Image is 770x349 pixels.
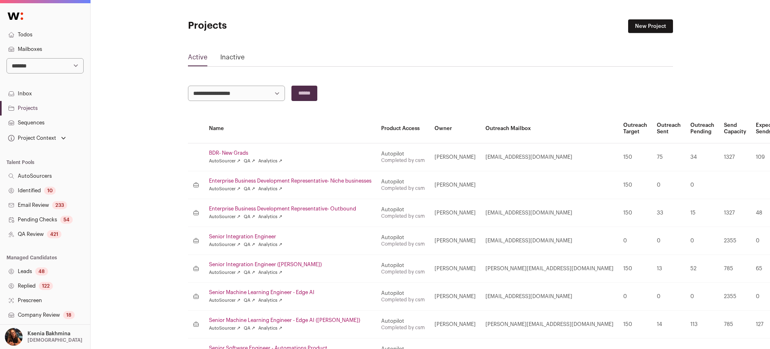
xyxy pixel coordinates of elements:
[244,158,255,164] a: QA ↗
[209,261,371,268] a: Senior Integration Engineer ([PERSON_NAME])
[381,325,425,330] a: Completed by csm
[430,227,481,255] td: [PERSON_NAME]
[481,255,618,283] td: [PERSON_NAME][EMAIL_ADDRESS][DOMAIN_NAME]
[618,171,652,199] td: 150
[686,199,719,227] td: 15
[430,255,481,283] td: [PERSON_NAME]
[686,143,719,171] td: 34
[39,282,53,290] div: 122
[52,201,67,209] div: 233
[209,233,371,240] a: Senior Integration Engineer
[47,230,61,238] div: 421
[258,297,282,304] a: Analytics ↗
[209,214,240,220] a: AutoSourcer ↗
[381,151,425,157] div: Autopilot
[244,325,255,332] a: QA ↗
[652,283,686,311] td: 0
[381,262,425,269] div: Autopilot
[618,311,652,338] td: 150
[258,158,282,164] a: Analytics ↗
[719,283,751,311] td: 2355
[430,171,481,199] td: [PERSON_NAME]
[430,114,481,143] th: Owner
[686,283,719,311] td: 0
[652,255,686,283] td: 13
[5,328,23,346] img: 13968079-medium_jpg
[27,337,82,343] p: [DEMOGRAPHIC_DATA]
[652,114,686,143] th: Outreach Sent
[27,330,70,337] p: Ksenia Bakhmina
[3,328,84,346] button: Open dropdown
[686,171,719,199] td: 0
[209,242,240,248] a: AutoSourcer ↗
[209,186,240,192] a: AutoSourcer ↗
[258,242,282,248] a: Analytics ↗
[258,325,282,332] a: Analytics ↗
[209,269,240,276] a: AutoSourcer ↗
[686,255,719,283] td: 52
[204,114,376,143] th: Name
[381,234,425,241] div: Autopilot
[686,114,719,143] th: Outreach Pending
[258,186,282,192] a: Analytics ↗
[652,171,686,199] td: 0
[381,297,425,302] a: Completed by csm
[652,143,686,171] td: 75
[381,269,425,274] a: Completed by csm
[430,283,481,311] td: [PERSON_NAME]
[381,318,425,324] div: Autopilot
[430,199,481,227] td: [PERSON_NAME]
[618,199,652,227] td: 150
[481,143,618,171] td: [EMAIL_ADDRESS][DOMAIN_NAME]
[209,178,371,184] a: Enterprise Business Development Representative- Niche businesses
[481,114,618,143] th: Outreach Mailbox
[381,186,425,191] a: Completed by csm
[209,317,371,324] a: Senior Machine Learning Engineer - Edge AI ([PERSON_NAME])
[652,311,686,338] td: 14
[209,206,371,212] a: Enterprise Business Development Representative- Outbound
[652,227,686,255] td: 0
[44,187,56,195] div: 10
[244,242,255,248] a: QA ↗
[618,143,652,171] td: 150
[719,199,751,227] td: 1327
[60,216,73,224] div: 54
[3,8,27,24] img: Wellfound
[719,227,751,255] td: 2355
[258,269,282,276] a: Analytics ↗
[6,132,68,144] button: Open dropdown
[258,214,282,220] a: Analytics ↗
[220,53,245,65] a: Inactive
[244,297,255,304] a: QA ↗
[628,19,673,33] a: New Project
[481,283,618,311] td: [EMAIL_ADDRESS][DOMAIN_NAME]
[381,179,425,185] div: Autopilot
[244,269,255,276] a: QA ↗
[209,325,240,332] a: AutoSourcer ↗
[209,158,240,164] a: AutoSourcer ↗
[381,158,425,163] a: Completed by csm
[430,143,481,171] td: [PERSON_NAME]
[481,199,618,227] td: [EMAIL_ADDRESS][DOMAIN_NAME]
[209,150,371,156] a: BDR- New Grads
[209,289,371,296] a: Senior Machine Learning Engineer - Edge AI
[719,114,751,143] th: Send Capacity
[719,311,751,338] td: 785
[6,135,56,141] div: Project Context
[686,311,719,338] td: 113
[618,114,652,143] th: Outreach Target
[430,311,481,338] td: [PERSON_NAME]
[244,214,255,220] a: QA ↗
[381,242,425,246] a: Completed by csm
[618,227,652,255] td: 0
[686,227,719,255] td: 0
[618,255,652,283] td: 150
[376,114,430,143] th: Product Access
[719,143,751,171] td: 1327
[481,227,618,255] td: [EMAIL_ADDRESS][DOMAIN_NAME]
[719,255,751,283] td: 785
[481,311,618,338] td: [PERSON_NAME][EMAIL_ADDRESS][DOMAIN_NAME]
[381,214,425,219] a: Completed by csm
[381,290,425,296] div: Autopilot
[63,311,75,319] div: 18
